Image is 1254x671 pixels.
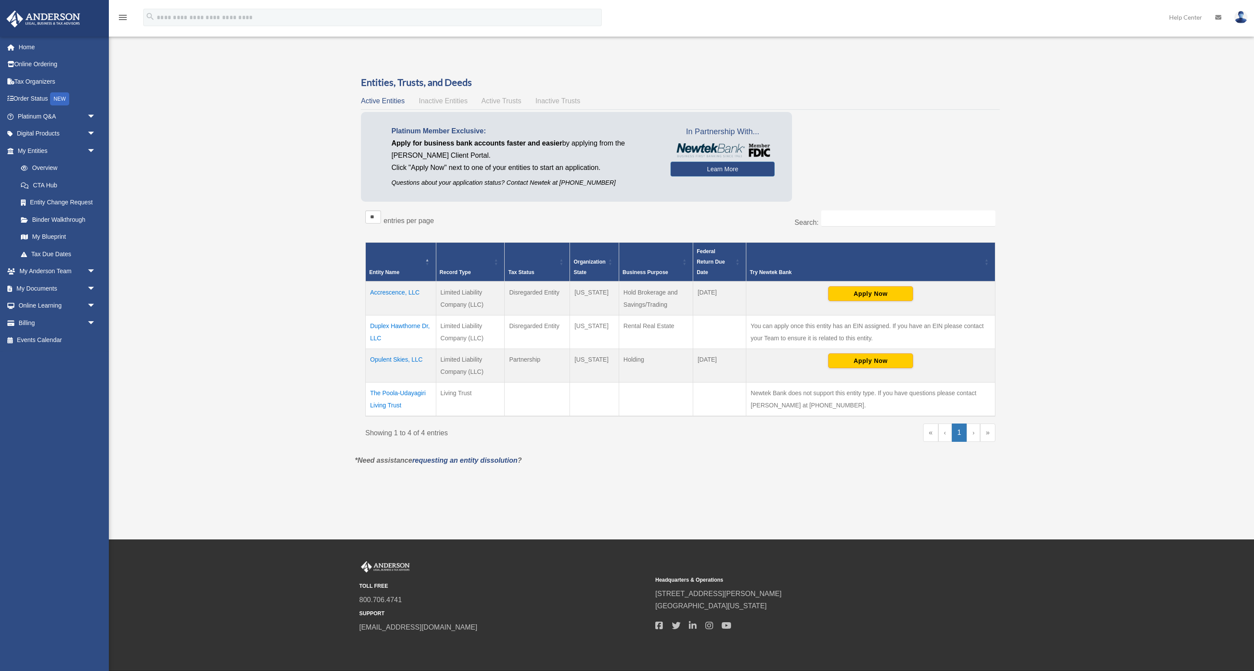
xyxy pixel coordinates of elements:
[6,297,109,315] a: Online Learningarrow_drop_down
[6,314,109,332] a: Billingarrow_drop_down
[623,269,668,275] span: Business Purpose
[87,108,104,125] span: arrow_drop_down
[923,424,938,442] a: First
[675,143,770,157] img: NewtekBankLogoSM.png
[369,269,399,275] span: Entity Name
[6,263,109,280] a: My Anderson Teamarrow_drop_down
[412,457,518,464] a: requesting an entity dissolution
[6,38,109,56] a: Home
[118,15,128,23] a: menu
[980,424,995,442] a: Last
[573,259,605,275] span: Organization State
[419,97,468,105] span: Inactive Entities
[87,314,104,332] span: arrow_drop_down
[12,159,100,177] a: Overview
[536,97,580,105] span: Inactive Trusts
[384,217,434,224] label: entries per page
[655,602,767,610] a: [GEOGRAPHIC_DATA][US_STATE]
[693,281,746,315] td: [DATE]
[570,281,619,315] td: [US_STATE]
[4,10,83,27] img: Anderson Advisors Platinum Portal
[361,97,405,105] span: Active Entities
[619,243,693,282] th: Business Purpose: Activate to sort
[6,73,109,90] a: Tax Organizers
[359,596,402,603] a: 800.706.4741
[355,457,522,464] em: *Need assistance ?
[87,142,104,160] span: arrow_drop_down
[6,142,104,159] a: My Entitiesarrow_drop_down
[6,125,109,142] a: Digital Productsarrow_drop_down
[366,383,436,417] td: The Poola-Udayagiri Living Trust
[952,424,967,442] a: 1
[6,56,109,73] a: Online Ordering
[655,576,945,585] small: Headquarters & Operations
[505,349,570,383] td: Partnership
[366,315,436,349] td: Duplex Hawthorne Dr, LLC
[746,315,995,349] td: You can apply once this entity has an EIN assigned. If you have an EIN please contact your Team t...
[12,176,104,194] a: CTA Hub
[750,267,982,278] div: Try Newtek Bank
[366,281,436,315] td: Accrescence, LLC
[655,590,782,597] a: [STREET_ADDRESS][PERSON_NAME]
[361,76,1000,89] h3: Entities, Trusts, and Deeds
[391,125,657,137] p: Platinum Member Exclusive:
[436,243,505,282] th: Record Type: Activate to sort
[967,424,980,442] a: Next
[671,125,775,139] span: In Partnership With...
[359,582,649,591] small: TOLL FREE
[50,92,69,105] div: NEW
[12,228,104,246] a: My Blueprint
[365,424,674,439] div: Showing 1 to 4 of 4 entries
[118,12,128,23] i: menu
[570,243,619,282] th: Organization State: Activate to sort
[1234,11,1247,24] img: User Pic
[87,280,104,298] span: arrow_drop_down
[6,280,109,297] a: My Documentsarrow_drop_down
[482,97,522,105] span: Active Trusts
[12,245,104,263] a: Tax Due Dates
[505,281,570,315] td: Disregarded Entity
[391,139,562,147] span: Apply for business bank accounts faster and easier
[6,90,109,108] a: Order StatusNEW
[366,349,436,383] td: Opulent Skies, LLC
[570,315,619,349] td: [US_STATE]
[391,137,657,162] p: by applying from the [PERSON_NAME] Client Portal.
[619,281,693,315] td: Hold Brokerage and Savings/Trading
[366,243,436,282] th: Entity Name: Activate to invert sorting
[505,315,570,349] td: Disregarded Entity
[436,281,505,315] td: Limited Liability Company (LLC)
[440,269,471,275] span: Record Type
[436,349,505,383] td: Limited Liability Company (LLC)
[828,353,913,368] button: Apply Now
[938,424,952,442] a: Previous
[6,108,109,125] a: Platinum Q&Aarrow_drop_down
[671,162,775,176] a: Learn More
[359,561,411,573] img: Anderson Advisors Platinum Portal
[508,269,534,275] span: Tax Status
[359,609,649,618] small: SUPPORT
[619,315,693,349] td: Rental Real Estate
[12,194,104,211] a: Entity Change Request
[87,297,104,315] span: arrow_drop_down
[6,332,109,349] a: Events Calendar
[693,349,746,383] td: [DATE]
[693,243,746,282] th: Federal Return Due Date: Activate to sort
[87,125,104,143] span: arrow_drop_down
[746,243,995,282] th: Try Newtek Bank : Activate to sort
[570,349,619,383] td: [US_STATE]
[828,286,913,301] button: Apply Now
[87,263,104,281] span: arrow_drop_down
[145,12,155,21] i: search
[795,219,819,226] label: Search:
[391,162,657,174] p: Click "Apply Now" next to one of your entities to start an application.
[436,383,505,417] td: Living Trust
[505,243,570,282] th: Tax Status: Activate to sort
[359,624,477,631] a: [EMAIL_ADDRESS][DOMAIN_NAME]
[391,177,657,188] p: Questions about your application status? Contact Newtek at [PHONE_NUMBER]
[12,211,104,228] a: Binder Walkthrough
[697,248,725,275] span: Federal Return Due Date
[436,315,505,349] td: Limited Liability Company (LLC)
[619,349,693,383] td: Holding
[746,383,995,417] td: Newtek Bank does not support this entity type. If you have questions please contact [PERSON_NAME]...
